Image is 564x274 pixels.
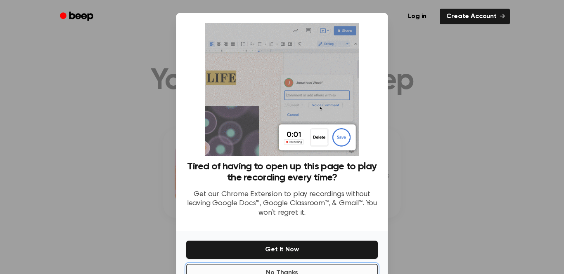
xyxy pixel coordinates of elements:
h3: Tired of having to open up this page to play the recording every time? [186,161,378,183]
a: Beep [54,9,101,25]
a: Log in [400,7,435,26]
img: Beep extension in action [205,23,358,156]
button: Get It Now [186,241,378,259]
p: Get our Chrome Extension to play recordings without leaving Google Docs™, Google Classroom™, & Gm... [186,190,378,218]
a: Create Account [440,9,510,24]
